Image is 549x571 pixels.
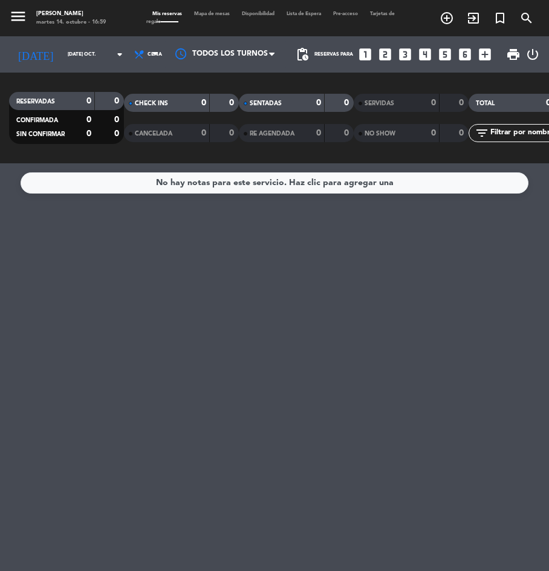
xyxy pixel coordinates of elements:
[250,100,282,106] span: SENTADAS
[112,47,127,62] i: arrow_drop_down
[9,7,27,25] i: menu
[16,99,55,105] span: RESERVADAS
[229,99,236,107] strong: 0
[365,100,394,106] span: SERVIDAS
[344,129,351,137] strong: 0
[86,116,91,124] strong: 0
[188,11,236,16] span: Mapa de mesas
[9,43,62,66] i: [DATE]
[431,99,436,107] strong: 0
[236,11,281,16] span: Disponibilidad
[365,131,395,137] span: NO SHOW
[377,47,393,62] i: looks_two
[36,10,106,18] div: [PERSON_NAME]
[357,47,373,62] i: looks_one
[459,129,466,137] strong: 0
[114,97,122,105] strong: 0
[475,126,489,140] i: filter_list
[431,129,436,137] strong: 0
[229,129,236,137] strong: 0
[493,11,507,25] i: turned_in_not
[525,47,540,62] i: power_settings_new
[519,11,534,25] i: search
[477,47,493,62] i: add_box
[281,11,327,16] span: Lista de Espera
[314,51,353,57] span: Reservas para
[135,100,168,106] span: CHECK INS
[295,47,310,62] span: pending_actions
[9,7,27,28] button: menu
[16,131,65,137] span: SIN CONFIRMAR
[344,99,351,107] strong: 0
[146,11,188,16] span: Mis reservas
[201,129,206,137] strong: 0
[440,11,454,25] i: add_circle_outline
[86,97,91,105] strong: 0
[525,36,540,73] div: LOG OUT
[316,99,321,107] strong: 0
[506,47,521,62] span: print
[156,176,394,190] div: No hay notas para este servicio. Haz clic para agregar una
[476,100,495,106] span: TOTAL
[86,129,91,138] strong: 0
[459,99,466,107] strong: 0
[397,47,413,62] i: looks_3
[201,99,206,107] strong: 0
[135,131,172,137] span: CANCELADA
[316,129,321,137] strong: 0
[148,51,162,57] span: Cena
[417,47,433,62] i: looks_4
[114,129,122,138] strong: 0
[114,116,122,124] strong: 0
[437,47,453,62] i: looks_5
[466,11,481,25] i: exit_to_app
[327,11,364,16] span: Pre-acceso
[36,18,106,27] div: martes 14. octubre - 16:59
[457,47,473,62] i: looks_6
[250,131,294,137] span: RE AGENDADA
[16,117,58,123] span: CONFIRMADA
